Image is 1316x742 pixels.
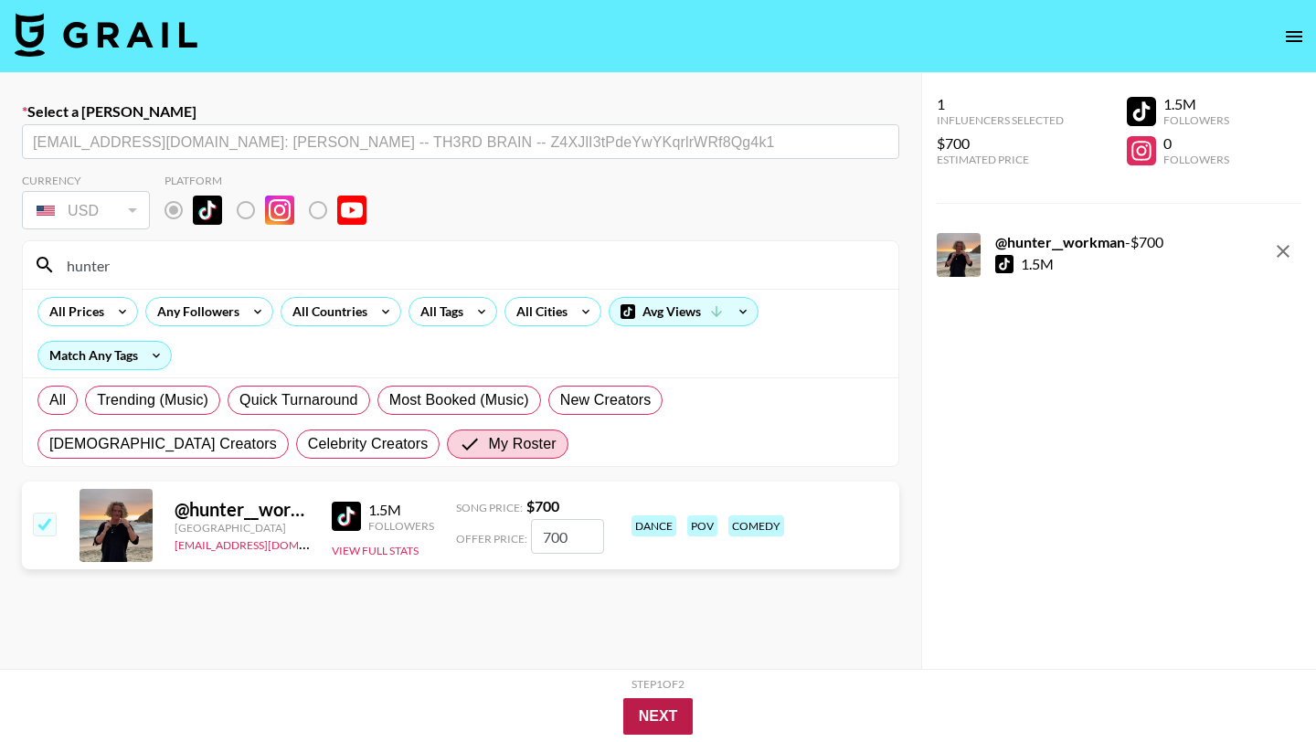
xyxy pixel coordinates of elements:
[1021,255,1054,273] div: 1.5M
[995,233,1125,250] strong: @ hunter__workman
[1265,233,1301,270] button: remove
[49,433,277,455] span: [DEMOGRAPHIC_DATA] Creators
[531,519,604,554] input: 700
[22,102,899,121] label: Select a [PERSON_NAME]
[38,342,171,369] div: Match Any Tags
[995,233,1163,251] div: - $ 700
[239,389,358,411] span: Quick Turnaround
[97,389,208,411] span: Trending (Music)
[175,535,358,552] a: [EMAIL_ADDRESS][DOMAIN_NAME]
[175,521,310,535] div: [GEOGRAPHIC_DATA]
[22,187,150,233] div: Remove selected talent to change your currency
[332,544,419,557] button: View Full Stats
[409,298,467,325] div: All Tags
[164,191,381,229] div: Remove selected talent to change platforms
[22,174,150,187] div: Currency
[15,13,197,57] img: Grail Talent
[175,498,310,521] div: @ hunter__workman
[332,502,361,531] img: TikTok
[937,113,1064,127] div: Influencers Selected
[631,515,676,536] div: dance
[164,174,381,187] div: Platform
[146,298,243,325] div: Any Followers
[26,195,146,227] div: USD
[687,515,717,536] div: pov
[49,389,66,411] span: All
[368,519,434,533] div: Followers
[505,298,571,325] div: All Cities
[193,196,222,225] img: TikTok
[937,153,1064,166] div: Estimated Price
[1163,134,1229,153] div: 0
[1163,95,1229,113] div: 1.5M
[610,298,758,325] div: Avg Views
[623,698,694,735] button: Next
[728,515,784,536] div: comedy
[56,250,887,280] input: Search by User Name
[368,501,434,519] div: 1.5M
[389,389,529,411] span: Most Booked (Music)
[631,677,685,691] div: Step 1 of 2
[560,389,652,411] span: New Creators
[456,501,523,514] span: Song Price:
[281,298,371,325] div: All Countries
[937,134,1064,153] div: $700
[1163,113,1229,127] div: Followers
[337,196,366,225] img: YouTube
[308,433,429,455] span: Celebrity Creators
[265,196,294,225] img: Instagram
[1163,153,1229,166] div: Followers
[526,497,559,514] strong: $ 700
[1276,18,1312,55] button: open drawer
[38,298,108,325] div: All Prices
[488,433,556,455] span: My Roster
[456,532,527,546] span: Offer Price:
[937,95,1064,113] div: 1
